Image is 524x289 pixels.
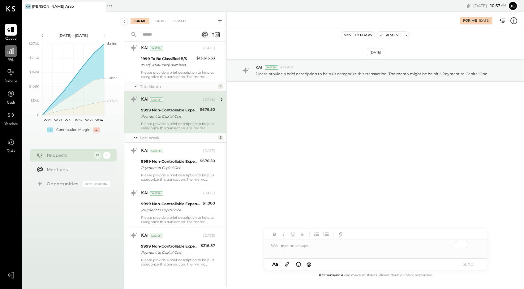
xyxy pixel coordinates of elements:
[140,135,217,140] div: Last Week
[270,230,278,238] button: Bold
[463,18,477,23] div: For Me
[479,19,490,23] div: [DATE]
[508,1,518,11] button: jo
[196,55,215,61] div: $13,615.33
[141,62,195,68] div: to adj 2024 unadj numbers
[83,181,110,187] div: Coming Soon
[218,135,223,140] div: 3
[151,18,168,24] div: For KS
[275,261,278,267] span: a
[141,258,215,266] div: Please provide a brief description to help us categorize this transaction. The memo might be help...
[473,3,506,9] div: [DATE]
[85,118,92,122] text: W33
[256,65,262,70] span: KAI
[25,4,31,9] div: GA
[170,18,189,24] div: Closed
[203,233,215,238] div: [DATE]
[47,181,79,187] div: Opportunities
[0,67,21,84] a: Balance
[466,2,472,9] div: copy link
[150,46,163,50] div: System
[298,230,306,238] button: Strikethrough
[307,261,311,267] span: @
[4,79,17,84] span: Balance
[29,84,39,88] text: $108K
[203,149,215,153] div: [DATE]
[141,207,201,213] div: Payment to Capital One
[141,158,198,165] div: 9999 Non-Controllable Expenses:Other Income and Expenses:To Be Classified P&L
[200,158,215,164] div: $676.50
[256,71,487,76] p: Please provide a brief description to help us categorize this transaction. The memo might be help...
[56,127,90,132] div: Contribution Margin
[141,173,215,182] div: Please provide a brief description to help us categorize this transaction. The memo might be help...
[29,56,39,60] text: $216K
[103,152,110,159] div: 1
[141,215,215,224] div: Please provide a brief description to help us categorize this transaction. The memo might be help...
[265,65,278,70] div: System
[141,97,148,103] div: KAI
[341,32,375,39] button: Move to for ks
[141,190,148,196] div: KAI
[95,118,103,122] text: W34
[141,45,148,51] div: KAI
[150,234,163,238] div: System
[47,166,107,173] div: Mentions
[44,118,51,122] text: W29
[7,149,15,154] span: Tasks
[7,58,15,63] span: P&L
[141,201,201,207] div: 9999 Non-Controllable Expenses:Other Income and Expenses:To Be Classified P&L
[280,65,293,70] span: 9:53 AM
[141,165,198,171] div: Payment to Capital One
[0,88,21,106] a: Cash
[47,33,100,38] div: [DATE] - [DATE]
[313,230,321,238] button: Unordered List
[150,97,163,102] div: System
[0,109,21,127] a: Vendors
[337,230,345,238] button: Add URL
[203,46,215,51] div: [DATE]
[203,200,215,206] div: $1,000
[47,152,91,158] div: Requests
[141,249,199,256] div: Payment to Capital One
[4,122,18,127] span: Vendors
[305,260,313,268] button: @
[75,118,82,122] text: W32
[264,240,487,252] div: To enrich screen reader interactions, please activate Accessibility in Grammarly extension settings
[141,233,148,239] div: KAI
[7,100,15,106] span: Cash
[107,41,117,46] text: Sales
[107,99,118,103] text: COGS
[270,261,280,268] button: Aa
[280,230,288,238] button: Italic
[203,97,215,102] div: [DATE]
[141,56,195,62] div: 1999 To Be Classified B/S
[0,136,21,154] a: Tasks
[150,191,163,196] div: System
[377,32,403,39] button: Resolve
[203,191,215,196] div: [DATE]
[31,98,39,103] text: $54K
[201,243,215,249] div: $316.87
[47,127,53,132] div: +
[456,260,481,268] button: SEND
[0,45,21,63] a: P&L
[141,148,148,154] div: KAI
[289,230,297,238] button: Underline
[218,84,223,89] div: 1
[107,76,117,80] text: Labor
[0,24,21,42] a: Queue
[141,243,199,249] div: 9999 Non-Controllable Expenses:Other Income and Expenses:To Be Classified P&L
[141,113,198,119] div: Payment to Capital One
[54,118,62,122] text: W30
[131,18,149,24] div: For Me
[5,36,17,42] span: Queue
[322,230,330,238] button: Ordered List
[65,118,71,122] text: W31
[29,41,39,46] text: $270K
[141,70,215,79] div: Please provide a brief description to help us categorize this transaction. The memo might be help...
[94,152,101,159] div: 10
[367,49,384,56] div: [DATE]
[141,107,198,113] div: 9999 Non-Controllable Expenses:Other Income and Expenses:To Be Classified P&L
[150,149,163,153] div: System
[200,106,215,113] div: $676.50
